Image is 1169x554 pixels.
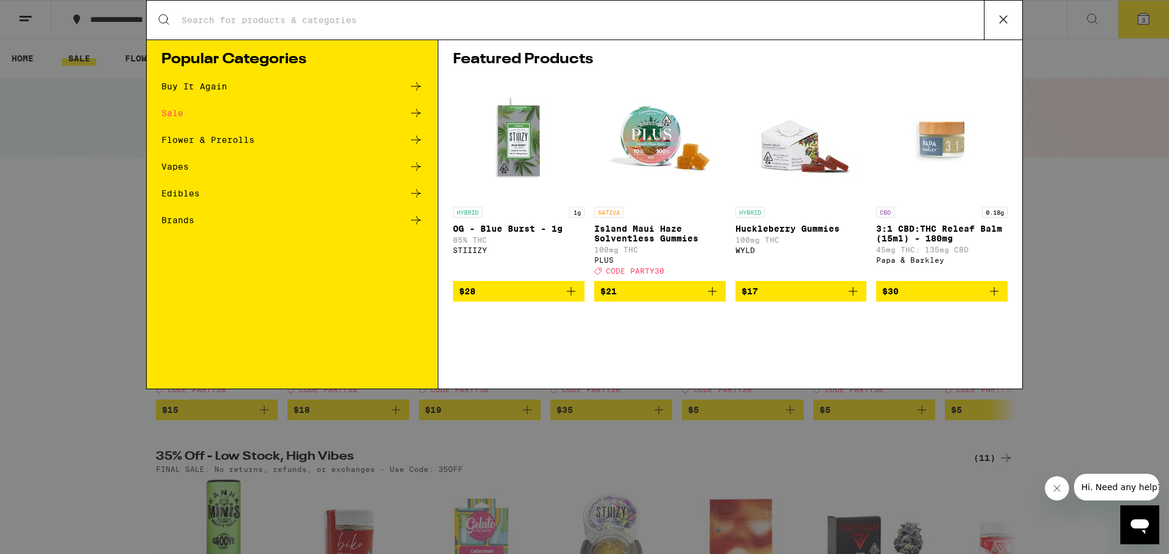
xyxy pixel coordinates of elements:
p: Island Maui Haze Solventless Gummies [594,224,726,243]
div: Brands [161,216,194,224]
a: Open page for Huckleberry Gummies from WYLD [735,79,867,281]
span: Hi. Need any help? [7,9,88,18]
p: SATIVA [594,207,623,218]
img: Papa & Barkley - 3:1 CBD:THC Releaf Balm (15ml) - 180mg [881,79,1003,201]
a: Flower & Prerolls [161,133,423,147]
p: 85% THC [453,236,584,244]
iframe: Button to launch messaging window [1120,505,1159,544]
img: STIIIZY - OG - Blue Burst - 1g [458,79,580,201]
iframe: Close message [1045,476,1069,500]
a: Sale [161,106,423,120]
input: Search for products & categories [181,15,984,26]
p: 1g [570,207,584,218]
iframe: Message from company [1074,474,1159,500]
p: 45mg THC: 135mg CBD [876,246,1008,254]
button: Add to bag [594,281,726,302]
p: CBD [876,207,894,218]
span: $17 [742,286,758,296]
p: HYBRID [453,207,482,218]
div: Buy It Again [161,82,227,91]
div: Papa & Barkley [876,256,1008,264]
a: Open page for 3:1 CBD:THC Releaf Balm (15ml) - 180mg from Papa & Barkley [876,79,1008,281]
div: WYLD [735,246,867,254]
p: HYBRID [735,207,765,218]
img: PLUS - Island Maui Haze Solventless Gummies [599,79,721,201]
span: $28 [459,286,476,296]
a: Vapes [161,159,423,174]
h1: Popular Categories [161,52,423,67]
button: Add to bag [735,281,867,302]
div: Vapes [161,162,189,171]
a: Buy It Again [161,79,423,94]
div: STIIIZY [453,246,584,254]
span: CODE PARTY30 [606,267,664,275]
h1: Featured Products [453,52,1008,67]
span: $21 [600,286,617,296]
a: Brands [161,213,423,227]
p: 0.18g [982,207,1008,218]
div: Flower & Prerolls [161,136,255,144]
a: Open page for Island Maui Haze Solventless Gummies from PLUS [594,79,726,281]
button: Add to bag [876,281,1008,302]
span: $30 [882,286,899,296]
p: 3:1 CBD:THC Releaf Balm (15ml) - 180mg [876,224,1008,243]
div: Sale [161,109,183,117]
p: 100mg THC [735,236,867,244]
a: Edibles [161,186,423,201]
p: Huckleberry Gummies [735,224,867,234]
button: Add to bag [453,281,584,302]
div: Edibles [161,189,200,198]
a: Open page for OG - Blue Burst - 1g from STIIIZY [453,79,584,281]
img: WYLD - Huckleberry Gummies [740,79,862,201]
p: 100mg THC [594,246,726,254]
div: PLUS [594,256,726,264]
p: OG - Blue Burst - 1g [453,224,584,234]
